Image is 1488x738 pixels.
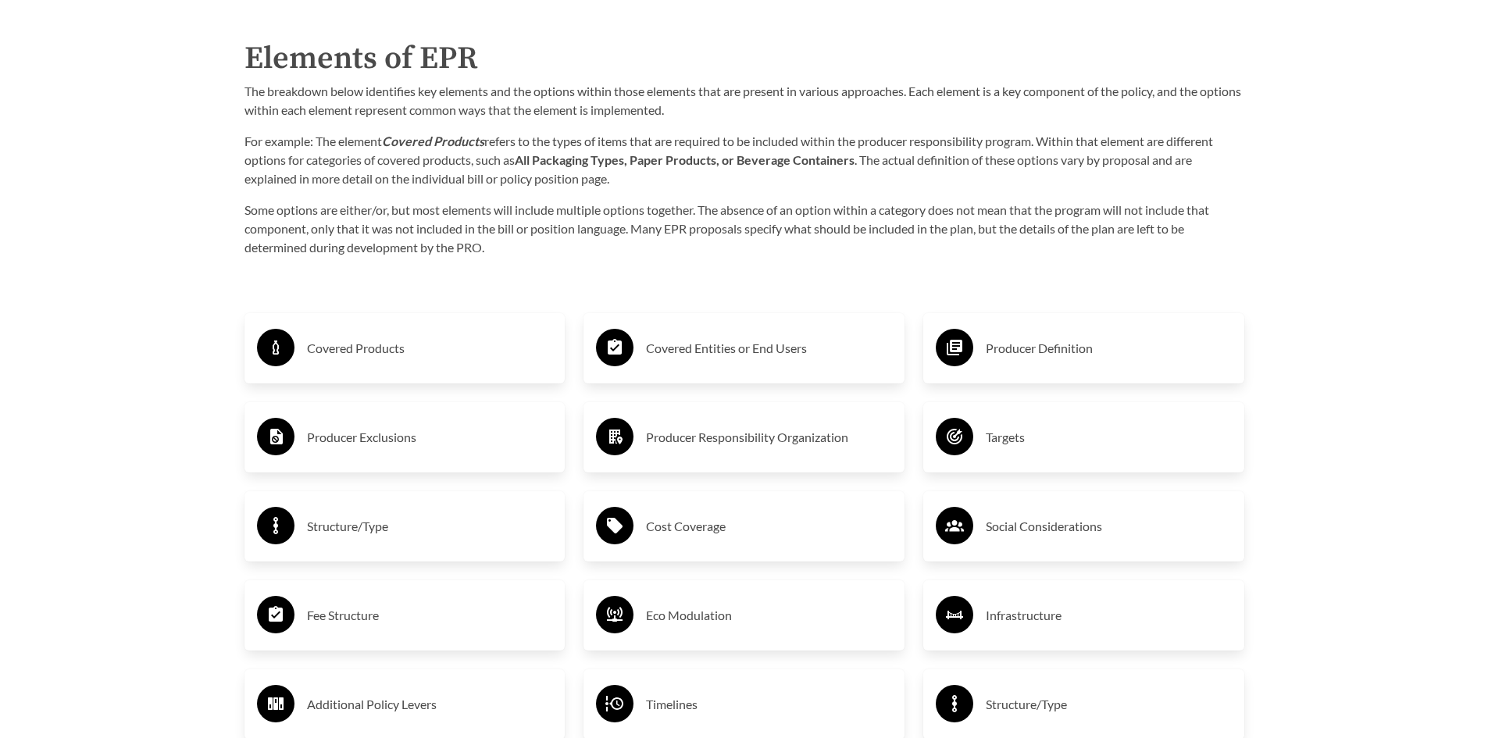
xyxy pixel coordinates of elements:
[307,425,553,450] h3: Producer Exclusions
[244,132,1244,188] p: For example: The element refers to the types of items that are required to be included within the...
[307,603,553,628] h3: Fee Structure
[646,336,892,361] h3: Covered Entities or End Users
[646,603,892,628] h3: Eco Modulation
[986,692,1232,717] h3: Structure/Type
[986,336,1232,361] h3: Producer Definition
[307,336,553,361] h3: Covered Products
[986,603,1232,628] h3: Infrastructure
[307,514,553,539] h3: Structure/Type
[646,692,892,717] h3: Timelines
[646,425,892,450] h3: Producer Responsibility Organization
[244,35,1244,82] h2: Elements of EPR
[382,134,484,148] strong: Covered Products
[244,82,1244,119] p: The breakdown below identifies key elements and the options within those elements that are presen...
[986,425,1232,450] h3: Targets
[244,201,1244,257] p: Some options are either/or, but most elements will include multiple options together. The absence...
[646,514,892,539] h3: Cost Coverage
[515,152,855,167] strong: All Packaging Types, Paper Products, or Beverage Containers
[986,514,1232,539] h3: Social Considerations
[307,692,553,717] h3: Additional Policy Levers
